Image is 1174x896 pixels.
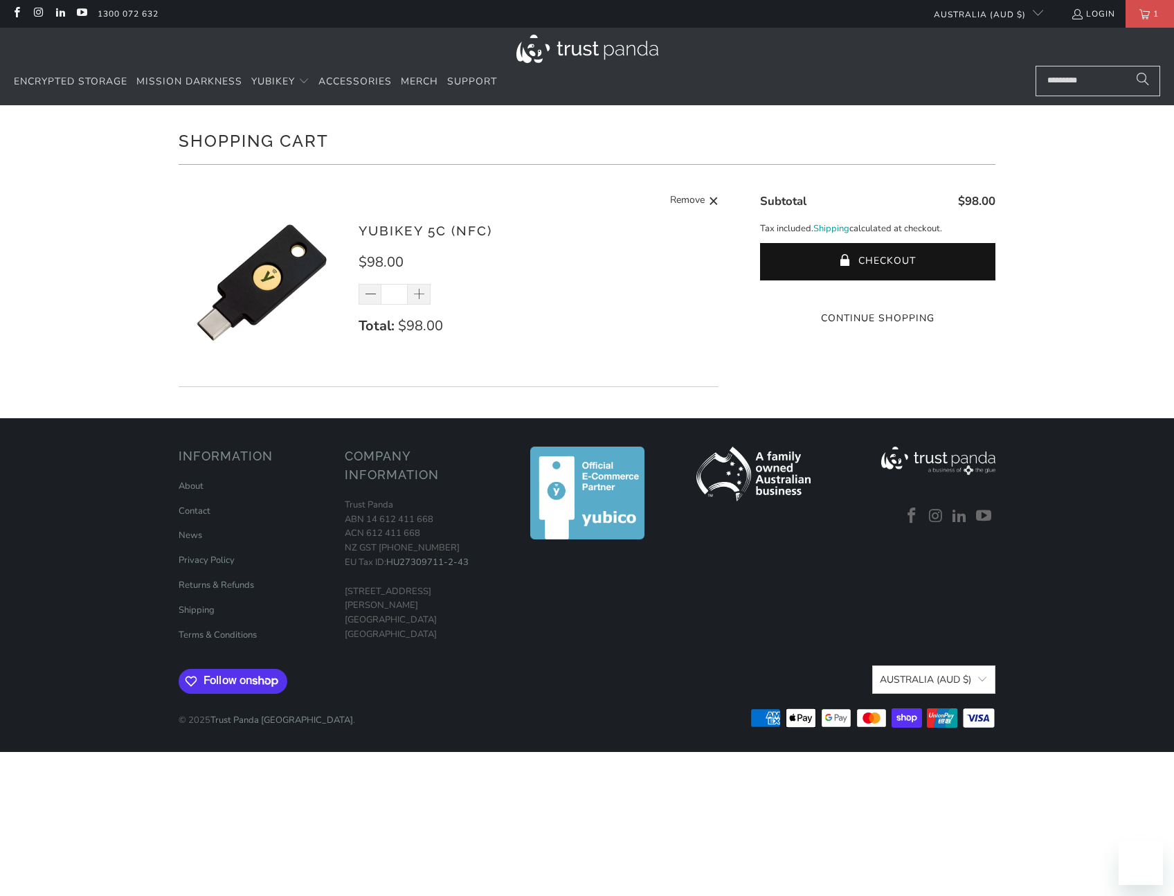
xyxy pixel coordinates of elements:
[760,193,806,209] span: Subtotal
[670,192,719,210] a: Remove
[136,75,242,88] span: Mission Darkness
[359,316,395,335] strong: Total:
[872,665,995,694] button: Australia (AUD $)
[14,75,127,88] span: Encrypted Storage
[516,35,658,63] img: Trust Panda Australia
[958,193,995,209] span: $98.00
[318,66,392,98] a: Accessories
[75,8,87,19] a: Trust Panda Australia on YouTube
[10,8,22,19] a: Trust Panda Australia on Facebook
[14,66,497,98] nav: Translation missing: en.navigation.header.main_nav
[760,222,995,236] p: Tax included. calculated at checkout.
[386,556,469,568] a: HU27309711-2-43
[447,66,497,98] a: Support
[179,480,204,492] a: About
[973,508,994,526] a: Trust Panda Australia on YouTube
[760,311,995,326] a: Continue Shopping
[98,6,159,21] a: 1300 072 632
[1119,841,1163,885] iframe: Button to launch messaging window
[359,223,492,238] a: YubiKey 5C (NFC)
[179,199,345,366] img: YubiKey 5C (NFC)
[670,192,705,210] span: Remove
[179,604,215,616] a: Shipping
[1126,66,1160,96] button: Search
[14,66,127,98] a: Encrypted Storage
[447,75,497,88] span: Support
[179,529,202,541] a: News
[32,8,44,19] a: Trust Panda Australia on Instagram
[901,508,922,526] a: Trust Panda Australia on Facebook
[359,253,404,271] span: $98.00
[925,508,946,526] a: Trust Panda Australia on Instagram
[1071,6,1115,21] a: Login
[251,75,295,88] span: YubiKey
[1036,66,1160,96] input: Search...
[179,554,235,566] a: Privacy Policy
[813,222,849,236] a: Shipping
[318,75,392,88] span: Accessories
[179,126,995,154] h1: Shopping Cart
[950,508,970,526] a: Trust Panda Australia on LinkedIn
[398,316,443,335] span: $98.00
[54,8,66,19] a: Trust Panda Australia on LinkedIn
[401,75,438,88] span: Merch
[179,629,257,641] a: Terms & Conditions
[251,66,309,98] summary: YubiKey
[179,699,355,728] p: © 2025 .
[760,243,995,280] button: Checkout
[179,505,210,517] a: Contact
[210,714,353,726] a: Trust Panda [GEOGRAPHIC_DATA]
[345,498,497,642] p: Trust Panda ABN 14 612 411 668 ACN 612 411 668 NZ GST [PHONE_NUMBER] EU Tax ID: [STREET_ADDRESS][...
[179,579,254,591] a: Returns & Refunds
[401,66,438,98] a: Merch
[136,66,242,98] a: Mission Darkness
